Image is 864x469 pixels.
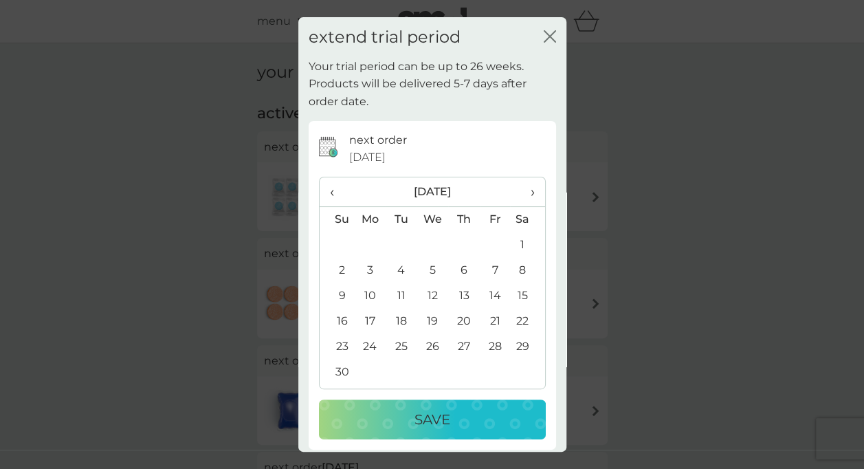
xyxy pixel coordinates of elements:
td: 2 [320,258,355,283]
button: close [544,30,556,45]
td: 16 [320,309,355,334]
td: 15 [510,283,544,309]
td: 23 [320,334,355,360]
td: 27 [448,334,479,360]
p: Your trial period can be up to 26 weeks. Products will be delivered 5-7 days after order date. [309,58,556,111]
td: 8 [510,258,544,283]
th: Sa [510,206,544,232]
th: Th [448,206,479,232]
td: 18 [386,309,417,334]
span: [DATE] [349,149,386,166]
td: 19 [417,309,448,334]
td: 29 [510,334,544,360]
th: Mo [355,206,386,232]
th: [DATE] [355,177,511,207]
th: Tu [386,206,417,232]
span: › [520,177,534,206]
td: 22 [510,309,544,334]
td: 14 [480,283,511,309]
td: 25 [386,334,417,360]
td: 7 [480,258,511,283]
td: 5 [417,258,448,283]
td: 4 [386,258,417,283]
td: 11 [386,283,417,309]
th: We [417,206,448,232]
p: next order [349,131,407,149]
td: 24 [355,334,386,360]
td: 3 [355,258,386,283]
td: 21 [480,309,511,334]
td: 9 [320,283,355,309]
th: Fr [480,206,511,232]
h2: extend trial period [309,28,461,47]
span: ‹ [330,177,344,206]
td: 17 [355,309,386,334]
td: 26 [417,334,448,360]
td: 28 [480,334,511,360]
td: 6 [448,258,479,283]
td: 10 [355,283,386,309]
p: Save [414,408,450,430]
button: Save [319,400,546,439]
td: 30 [320,360,355,385]
td: 20 [448,309,479,334]
td: 13 [448,283,479,309]
th: Su [320,206,355,232]
td: 1 [510,232,544,258]
td: 12 [417,283,448,309]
